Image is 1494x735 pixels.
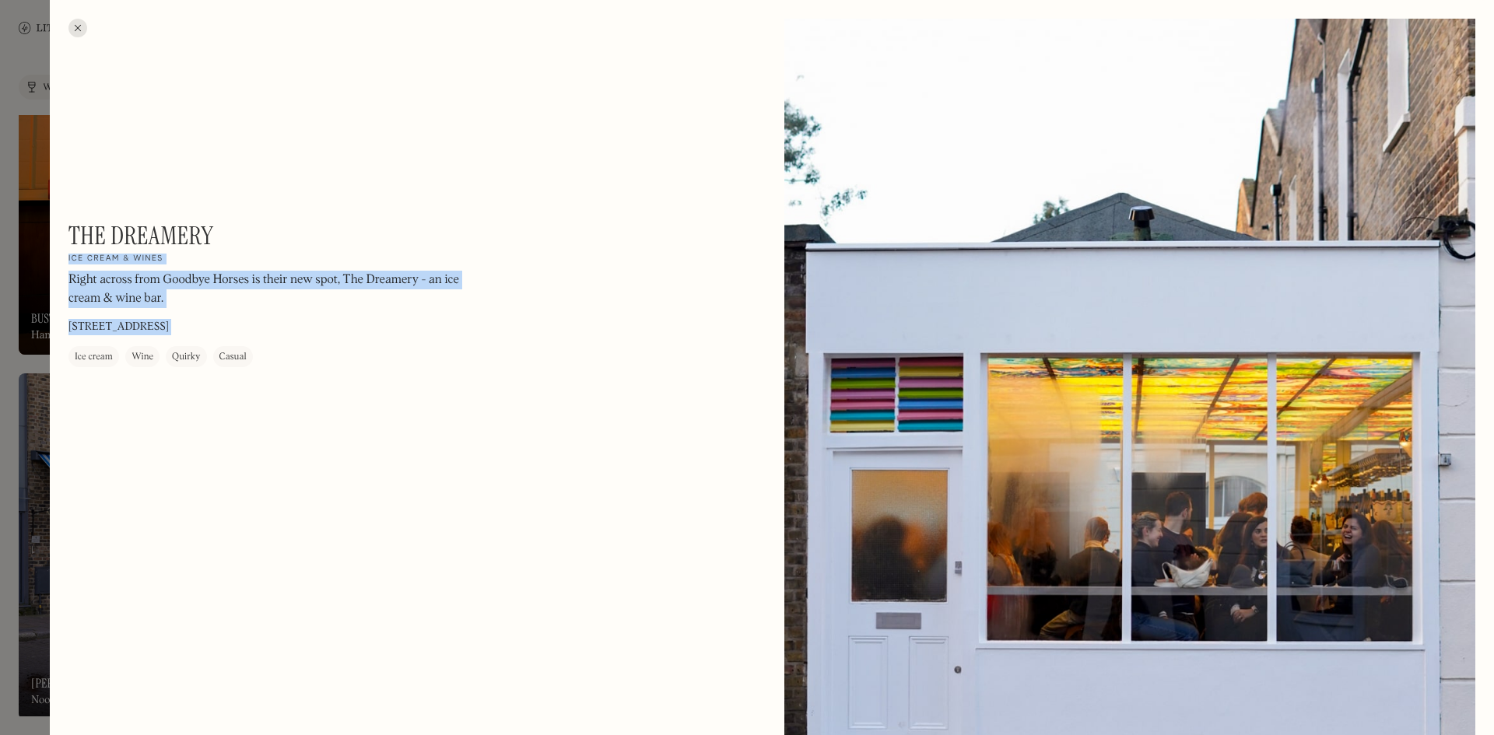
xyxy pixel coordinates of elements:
h2: Ice cream & wines [68,254,163,264]
h1: The Dreamery [68,221,213,250]
div: Casual [219,349,247,365]
div: Ice cream [75,349,113,365]
div: Quirky [172,349,200,365]
p: [STREET_ADDRESS] [68,319,169,335]
div: Wine [132,349,153,365]
p: Right across from Goodbye Horses is their new spot, The Dreamery - an ice cream & wine bar. [68,271,489,308]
